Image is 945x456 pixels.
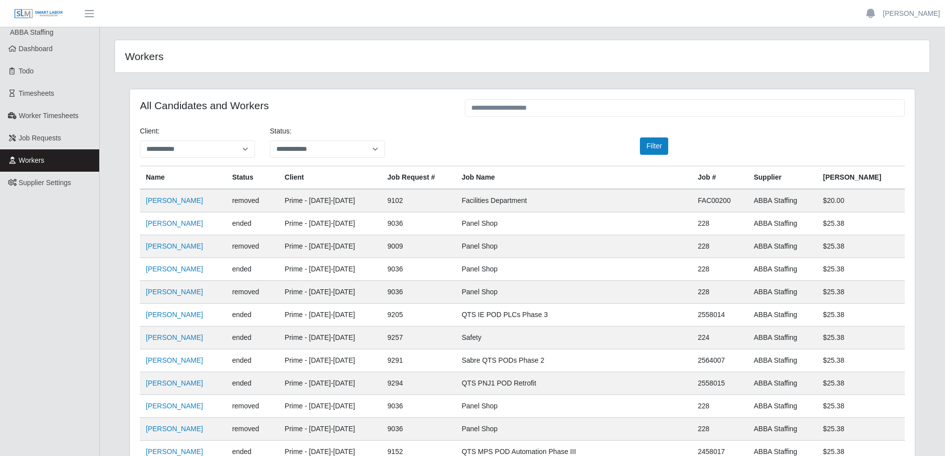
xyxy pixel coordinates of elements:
[381,281,456,304] td: 9036
[817,418,905,441] td: $25.38
[456,235,692,258] td: Panel Shop
[817,372,905,395] td: $25.38
[456,189,692,212] td: Facilities Department
[226,212,279,235] td: ended
[748,304,817,326] td: ABBA Staffing
[817,166,905,190] th: [PERSON_NAME]
[692,189,748,212] td: FAC00200
[279,349,381,372] td: Prime - [DATE]-[DATE]
[19,156,45,164] span: Workers
[146,448,203,456] a: [PERSON_NAME]
[279,258,381,281] td: Prime - [DATE]-[DATE]
[279,372,381,395] td: Prime - [DATE]-[DATE]
[381,212,456,235] td: 9036
[381,349,456,372] td: 9291
[748,326,817,349] td: ABBA Staffing
[19,45,53,53] span: Dashboard
[19,67,34,75] span: Todo
[456,281,692,304] td: Panel Shop
[748,281,817,304] td: ABBA Staffing
[226,349,279,372] td: ended
[381,166,456,190] th: Job Request #
[456,166,692,190] th: Job Name
[456,395,692,418] td: Panel Shop
[146,196,203,204] a: [PERSON_NAME]
[140,99,450,112] h4: All Candidates and Workers
[226,281,279,304] td: removed
[279,395,381,418] td: Prime - [DATE]-[DATE]
[279,189,381,212] td: Prime - [DATE]-[DATE]
[692,166,748,190] th: Job #
[381,258,456,281] td: 9036
[146,402,203,410] a: [PERSON_NAME]
[692,258,748,281] td: 228
[146,333,203,341] a: [PERSON_NAME]
[817,395,905,418] td: $25.38
[146,379,203,387] a: [PERSON_NAME]
[692,304,748,326] td: 2558014
[10,28,54,36] span: ABBA Staffing
[381,304,456,326] td: 9205
[270,126,292,136] label: Status:
[817,258,905,281] td: $25.38
[748,418,817,441] td: ABBA Staffing
[279,326,381,349] td: Prime - [DATE]-[DATE]
[748,235,817,258] td: ABBA Staffing
[692,418,748,441] td: 228
[817,304,905,326] td: $25.38
[748,258,817,281] td: ABBA Staffing
[226,304,279,326] td: ended
[279,212,381,235] td: Prime - [DATE]-[DATE]
[817,349,905,372] td: $25.38
[817,212,905,235] td: $25.38
[381,395,456,418] td: 9036
[226,189,279,212] td: removed
[456,326,692,349] td: Safety
[19,134,62,142] span: Job Requests
[817,189,905,212] td: $20.00
[817,235,905,258] td: $25.38
[279,281,381,304] td: Prime - [DATE]-[DATE]
[748,189,817,212] td: ABBA Staffing
[381,189,456,212] td: 9102
[381,418,456,441] td: 9036
[381,326,456,349] td: 9257
[19,179,71,187] span: Supplier Settings
[226,166,279,190] th: Status
[146,219,203,227] a: [PERSON_NAME]
[817,281,905,304] td: $25.38
[125,50,447,63] h4: Workers
[456,304,692,326] td: QTS IE POD PLCs Phase 3
[883,8,940,19] a: [PERSON_NAME]
[692,235,748,258] td: 228
[226,258,279,281] td: ended
[14,8,63,19] img: SLM Logo
[692,395,748,418] td: 228
[748,212,817,235] td: ABBA Staffing
[692,349,748,372] td: 2564007
[140,166,226,190] th: Name
[146,311,203,319] a: [PERSON_NAME]
[226,326,279,349] td: ended
[748,349,817,372] td: ABBA Staffing
[226,395,279,418] td: removed
[692,372,748,395] td: 2558015
[748,372,817,395] td: ABBA Staffing
[226,418,279,441] td: removed
[692,326,748,349] td: 224
[279,166,381,190] th: Client
[456,372,692,395] td: QTS PNJ1 POD Retrofit
[748,395,817,418] td: ABBA Staffing
[692,281,748,304] td: 228
[279,304,381,326] td: Prime - [DATE]-[DATE]
[146,356,203,364] a: [PERSON_NAME]
[748,166,817,190] th: Supplier
[279,418,381,441] td: Prime - [DATE]-[DATE]
[146,242,203,250] a: [PERSON_NAME]
[381,235,456,258] td: 9009
[381,372,456,395] td: 9294
[456,418,692,441] td: Panel Shop
[146,425,203,433] a: [PERSON_NAME]
[226,235,279,258] td: removed
[19,112,78,120] span: Worker Timesheets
